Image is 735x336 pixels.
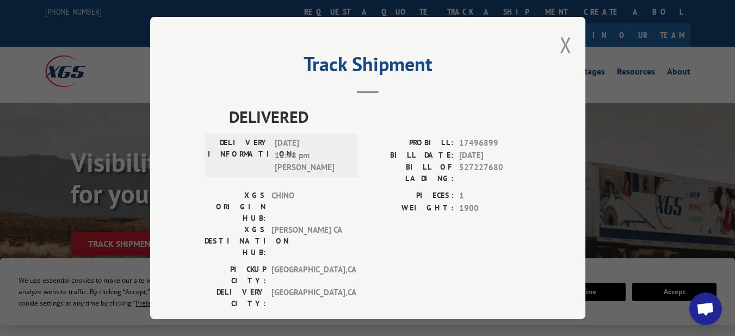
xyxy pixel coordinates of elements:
[271,190,345,224] span: CHINO
[271,264,345,287] span: [GEOGRAPHIC_DATA] , CA
[368,161,454,184] label: BILL OF LADING:
[205,57,531,77] h2: Track Shipment
[229,104,531,129] span: DELIVERED
[271,287,345,309] span: [GEOGRAPHIC_DATA] , CA
[205,287,266,309] label: DELIVERY CITY:
[368,149,454,161] label: BILL DATE:
[275,137,348,174] span: [DATE] 12:48 pm [PERSON_NAME]
[368,202,454,214] label: WEIGHT:
[459,202,531,214] span: 1900
[560,30,572,59] button: Close modal
[689,293,722,325] div: Open chat
[459,190,531,202] span: 1
[205,264,266,287] label: PICKUP CITY:
[368,137,454,150] label: PROBILL:
[205,224,266,258] label: XGS DESTINATION HUB:
[271,224,345,258] span: [PERSON_NAME] CA
[208,137,269,174] label: DELIVERY INFORMATION:
[459,137,531,150] span: 17496899
[459,161,531,184] span: 527227680
[459,149,531,161] span: [DATE]
[205,190,266,224] label: XGS ORIGIN HUB:
[368,190,454,202] label: PIECES:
